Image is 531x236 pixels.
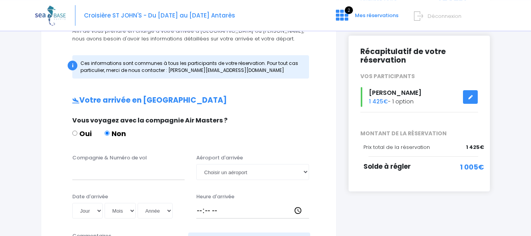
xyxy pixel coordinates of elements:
span: Vous voyagez avec la compagnie Air Masters ? [72,116,227,125]
a: 2 Mes réservations [330,14,403,22]
span: Prix total de la réservation [363,143,430,151]
span: Solde à régler [363,162,411,171]
span: Mes réservations [355,12,398,19]
div: i [68,61,77,70]
span: 1 005€ [460,162,484,172]
span: Croisière ST JOHN'S - Du [DATE] au [DATE] Antarès [84,11,235,19]
span: 1 425€ [369,98,388,105]
div: Ces informations sont communes à tous les participants de votre réservation. Pour tout cas partic... [72,55,309,79]
span: Déconnexion [428,12,461,20]
div: VOS PARTICIPANTS [355,72,484,80]
input: Non [105,131,110,136]
label: Oui [72,128,92,139]
label: Compagnie & Numéro de vol [72,154,147,162]
label: Non [105,128,126,139]
div: - 1 option [355,87,484,107]
span: 2 [345,6,353,14]
p: Afin de vous prendre en charge à votre arrivée à [GEOGRAPHIC_DATA] ou [PERSON_NAME], nous avons b... [57,27,321,42]
label: Aéroport d'arrivée [196,154,243,162]
h2: Récapitulatif de votre réservation [360,47,478,65]
label: Date d'arrivée [72,193,108,201]
label: Heure d'arrivée [196,193,234,201]
span: 1 425€ [466,143,484,151]
input: Oui [72,131,77,136]
span: [PERSON_NAME] [369,88,421,97]
span: MONTANT DE LA RÉSERVATION [355,129,484,138]
h2: Votre arrivée en [GEOGRAPHIC_DATA] [57,96,321,105]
